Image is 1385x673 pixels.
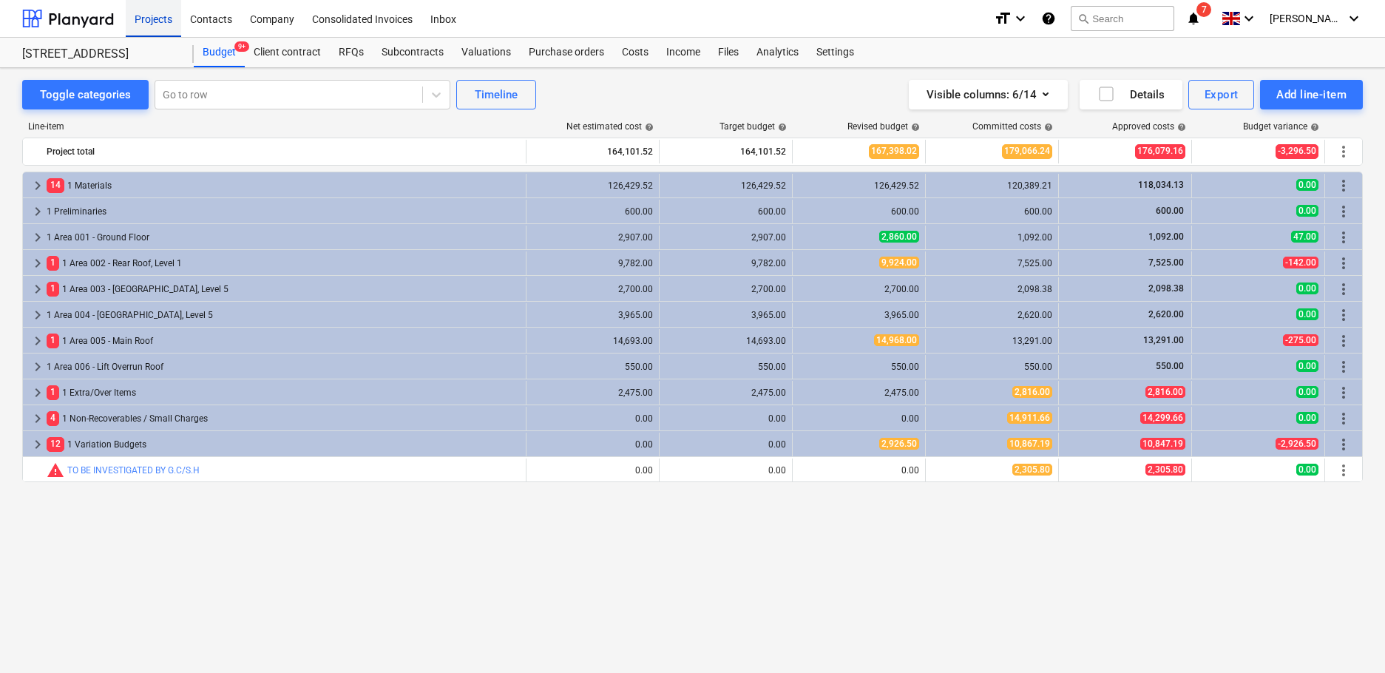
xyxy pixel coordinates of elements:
[245,38,330,67] a: Client contract
[194,38,245,67] div: Budget
[1296,464,1318,476] span: 0.00
[47,355,520,379] div: 1 Area 006 - Lift Overrun Roof
[47,411,59,425] span: 4
[1145,464,1185,476] span: 2,305.80
[1335,143,1352,160] span: More actions
[709,38,748,67] a: Files
[1145,386,1185,398] span: 2,816.00
[1002,144,1052,158] span: 179,066.24
[1296,205,1318,217] span: 0.00
[1335,332,1352,350] span: More actions
[1140,438,1185,450] span: 10,847.19
[330,38,373,67] a: RFQs
[799,284,919,294] div: 2,700.00
[666,180,786,191] div: 126,429.52
[1012,10,1029,27] i: keyboard_arrow_down
[874,334,919,346] span: 14,968.00
[932,206,1052,217] div: 600.00
[1147,231,1185,242] span: 1,092.00
[29,332,47,350] span: keyboard_arrow_right
[932,362,1052,372] div: 550.00
[1335,280,1352,298] span: More actions
[1345,10,1363,27] i: keyboard_arrow_down
[879,257,919,268] span: 9,924.00
[1296,179,1318,191] span: 0.00
[1071,6,1174,31] button: Search
[47,174,520,197] div: 1 Materials
[532,206,653,217] div: 600.00
[1147,257,1185,268] span: 7,525.00
[799,206,919,217] div: 600.00
[47,334,59,348] span: 1
[47,303,520,327] div: 1 Area 004 - [GEOGRAPHIC_DATA], Level 5
[1283,334,1318,346] span: -275.00
[1296,386,1318,398] span: 0.00
[1335,461,1352,479] span: More actions
[40,85,131,104] div: Toggle categories
[532,232,653,243] div: 2,907.00
[1077,13,1089,24] span: search
[1296,308,1318,320] span: 0.00
[29,436,47,453] span: keyboard_arrow_right
[1135,144,1185,158] span: 176,079.16
[799,465,919,476] div: 0.00
[47,437,64,451] span: 12
[879,438,919,450] span: 2,926.50
[1154,206,1185,216] span: 600.00
[932,336,1052,346] div: 13,291.00
[1186,10,1201,27] i: notifications
[666,413,786,424] div: 0.00
[932,310,1052,320] div: 2,620.00
[666,310,786,320] div: 3,965.00
[719,121,787,132] div: Target budget
[869,144,919,158] span: 167,398.02
[799,180,919,191] div: 126,429.52
[456,80,536,109] button: Timeline
[1012,386,1052,398] span: 2,816.00
[234,41,249,52] span: 9+
[47,277,520,301] div: 1 Area 003 - [GEOGRAPHIC_DATA], Level 5
[666,439,786,450] div: 0.00
[520,38,613,67] a: Purchase orders
[29,177,47,195] span: keyboard_arrow_right
[1007,412,1052,424] span: 14,911.66
[532,439,653,450] div: 0.00
[642,123,654,132] span: help
[1112,121,1186,132] div: Approved costs
[47,461,64,479] span: Committed costs exceed revised budget
[1188,80,1255,109] button: Export
[666,362,786,372] div: 550.00
[47,385,59,399] span: 1
[657,38,709,67] a: Income
[47,256,59,270] span: 1
[29,280,47,298] span: keyboard_arrow_right
[1270,13,1344,24] span: [PERSON_NAME]
[29,306,47,324] span: keyboard_arrow_right
[1196,2,1211,17] span: 7
[909,80,1068,109] button: Visible columns:6/14
[1335,229,1352,246] span: More actions
[1335,358,1352,376] span: More actions
[373,38,453,67] a: Subcontracts
[1291,231,1318,243] span: 47.00
[29,254,47,272] span: keyboard_arrow_right
[613,38,657,67] a: Costs
[1311,602,1385,673] iframe: Chat Widget
[807,38,863,67] a: Settings
[532,180,653,191] div: 126,429.52
[47,251,520,275] div: 1 Area 002 - Rear Roof, Level 1
[29,358,47,376] span: keyboard_arrow_right
[1041,10,1056,27] i: Knowledge base
[666,258,786,268] div: 9,782.00
[1142,335,1185,345] span: 13,291.00
[566,121,654,132] div: Net estimated cost
[1307,123,1319,132] span: help
[453,38,520,67] a: Valuations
